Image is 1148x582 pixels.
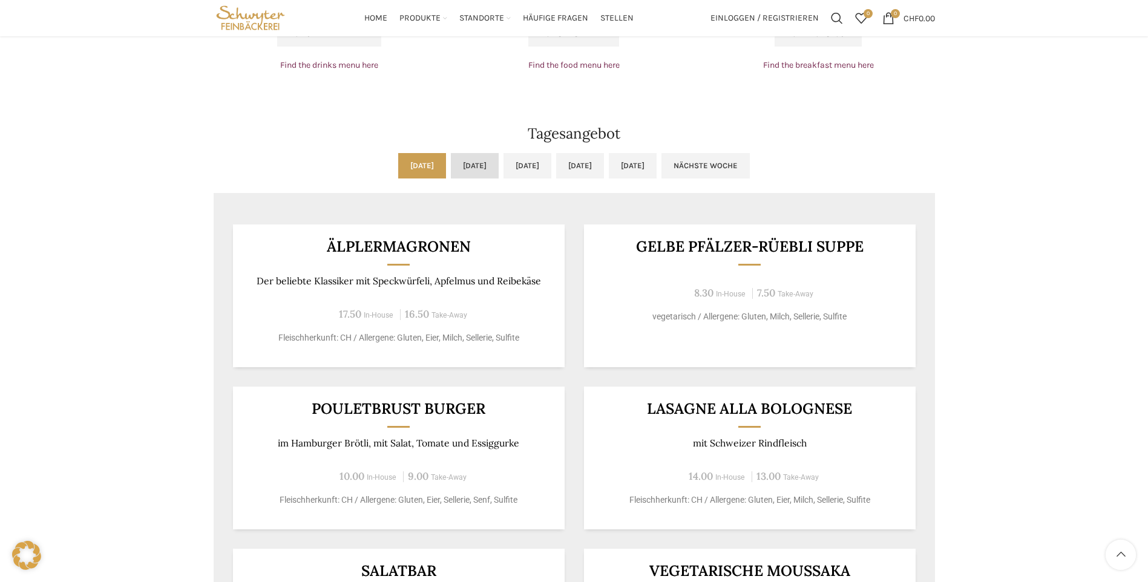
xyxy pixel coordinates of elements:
[864,9,873,18] span: 0
[280,60,378,70] a: Find the drinks menu here
[451,153,499,178] a: [DATE]
[431,473,467,482] span: Take-Away
[248,239,549,254] h3: Älplermagronen
[600,6,634,30] a: Stellen
[825,6,849,30] a: Suchen
[715,473,745,482] span: In-House
[763,60,874,70] a: Find the breakfast menu here
[405,307,429,321] span: 16.50
[523,13,588,24] span: Häufige Fragen
[849,6,873,30] a: 0
[398,153,446,178] a: [DATE]
[214,126,935,141] h2: Tagesangebot
[599,310,900,323] p: vegetarisch / Allergene: Gluten, Milch, Sellerie, Sulfite
[248,275,549,287] p: Der beliebte Klassiker mit Speckwürfeli, Apfelmus und Reibekäse
[399,6,447,30] a: Produkte
[689,469,713,483] span: 14.00
[704,6,825,30] a: Einloggen / Registrieren
[248,563,549,578] h3: Salatbar
[757,286,775,299] span: 7.50
[459,6,511,30] a: Standorte
[600,13,634,24] span: Stellen
[399,13,441,24] span: Produkte
[756,469,781,483] span: 13.00
[523,6,588,30] a: Häufige Fragen
[599,494,900,506] p: Fleischherkunft: CH / Allergene: Gluten, Eier, Milch, Sellerie, Sulfite
[661,153,750,178] a: Nächste Woche
[556,153,604,178] a: [DATE]
[339,469,364,483] span: 10.00
[876,6,941,30] a: 0 CHF0.00
[783,473,819,482] span: Take-Away
[891,9,900,18] span: 0
[364,13,387,24] span: Home
[904,13,919,23] span: CHF
[459,13,504,24] span: Standorte
[609,153,657,178] a: [DATE]
[214,12,288,22] a: Site logo
[599,437,900,449] p: mit Schweizer Rindfleisch
[248,437,549,449] p: im Hamburger Brötli, mit Salat, Tomate und Essiggurke
[503,153,551,178] a: [DATE]
[778,290,813,298] span: Take-Away
[367,473,396,482] span: In-House
[339,307,361,321] span: 17.50
[599,239,900,254] h3: Gelbe Pfälzer-Rüebli Suppe
[716,290,746,298] span: In-House
[364,311,393,319] span: In-House
[364,6,387,30] a: Home
[408,469,428,483] span: 9.00
[248,401,549,416] h3: Pouletbrust Burger
[431,311,467,319] span: Take-Away
[849,6,873,30] div: Meine Wunschliste
[294,6,704,30] div: Main navigation
[1106,540,1136,570] a: Scroll to top button
[694,286,713,299] span: 8.30
[248,332,549,344] p: Fleischherkunft: CH / Allergene: Gluten, Eier, Milch, Sellerie, Sulfite
[904,13,935,23] bdi: 0.00
[710,14,819,22] span: Einloggen / Registrieren
[248,494,549,506] p: Fleischherkunft: CH / Allergene: Gluten, Eier, Sellerie, Senf, Sulfite
[599,563,900,578] h3: Vegetarische Moussaka
[599,401,900,416] h3: LASAGNE ALLA BOLOGNESE
[528,60,620,70] a: Find the food menu here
